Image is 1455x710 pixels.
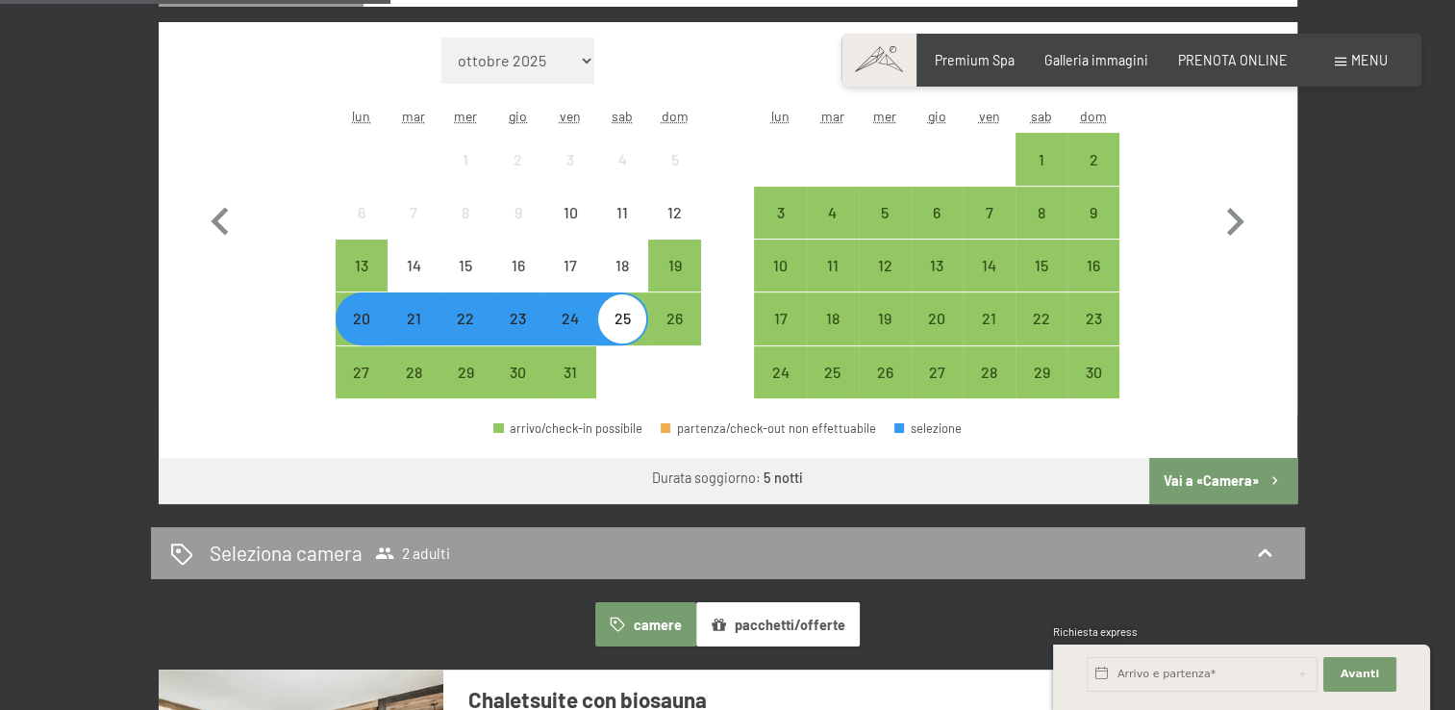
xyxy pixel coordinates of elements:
[439,187,491,239] div: Wed Oct 08 2025
[544,133,596,185] div: Fri Oct 03 2025
[439,346,491,398] div: arrivo/check-in possibile
[596,187,648,239] div: arrivo/check-in non effettuabile
[596,292,648,344] div: Sat Oct 25 2025
[807,292,859,344] div: Tue Nov 18 2025
[492,240,544,292] div: arrivo/check-in non effettuabile
[807,292,859,344] div: arrivo/check-in possibile
[544,346,596,398] div: Fri Oct 31 2025
[1031,108,1052,124] abbr: sabato
[913,311,961,359] div: 20
[492,133,544,185] div: arrivo/check-in non effettuabile
[192,38,248,399] button: Mese precedente
[965,365,1013,413] div: 28
[546,311,594,359] div: 24
[1067,292,1119,344] div: Sun Nov 23 2025
[338,311,386,359] div: 20
[859,187,911,239] div: Wed Nov 05 2025
[492,187,544,239] div: Thu Oct 09 2025
[1017,205,1066,253] div: 8
[388,240,439,292] div: Tue Oct 14 2025
[544,187,596,239] div: arrivo/check-in non effettuabile
[1069,258,1117,306] div: 16
[544,292,596,344] div: arrivo/check-in possibile
[754,292,806,344] div: Mon Nov 17 2025
[911,292,963,344] div: Thu Nov 20 2025
[1178,52,1288,68] span: PRENOTA ONLINE
[696,602,860,647] button: pacchetti/offerte
[546,152,594,200] div: 3
[402,108,425,124] abbr: martedì
[963,240,1015,292] div: Fri Nov 14 2025
[439,240,491,292] div: Wed Oct 15 2025
[859,187,911,239] div: arrivo/check-in possibile
[1067,187,1119,239] div: Sun Nov 09 2025
[911,187,963,239] div: arrivo/check-in possibile
[1069,311,1117,359] div: 23
[1080,108,1107,124] abbr: domenica
[754,187,806,239] div: Mon Nov 03 2025
[1067,133,1119,185] div: arrivo/check-in possibile
[338,205,386,253] div: 6
[650,205,698,253] div: 12
[439,292,491,344] div: Wed Oct 22 2025
[859,346,911,398] div: Wed Nov 26 2025
[861,205,909,253] div: 5
[389,365,438,413] div: 28
[861,365,909,413] div: 26
[894,422,962,435] div: selezione
[544,187,596,239] div: Fri Oct 10 2025
[1149,458,1296,504] button: Vai a «Camera»
[598,205,646,253] div: 11
[661,422,876,435] div: partenza/check-out non effettuabile
[963,346,1015,398] div: arrivo/check-in possibile
[336,240,388,292] div: Mon Oct 13 2025
[861,311,909,359] div: 19
[913,205,961,253] div: 6
[859,240,911,292] div: Wed Nov 12 2025
[1351,52,1388,68] span: Menu
[560,108,581,124] abbr: venerdì
[439,240,491,292] div: arrivo/check-in non effettuabile
[928,108,946,124] abbr: giovedì
[1016,133,1067,185] div: arrivo/check-in possibile
[913,365,961,413] div: 27
[388,292,439,344] div: Tue Oct 21 2025
[494,258,542,306] div: 16
[389,205,438,253] div: 7
[492,346,544,398] div: Thu Oct 30 2025
[1016,240,1067,292] div: Sat Nov 15 2025
[492,292,544,344] div: arrivo/check-in possibile
[1207,38,1263,399] button: Mese successivo
[336,187,388,239] div: arrivo/check-in non effettuabile
[648,133,700,185] div: Sun Oct 05 2025
[546,365,594,413] div: 31
[756,311,804,359] div: 17
[439,133,491,185] div: Wed Oct 01 2025
[441,258,489,306] div: 15
[1069,152,1117,200] div: 2
[809,258,857,306] div: 11
[1053,625,1138,638] span: Richiesta express
[494,365,542,413] div: 30
[492,133,544,185] div: Thu Oct 02 2025
[965,311,1013,359] div: 21
[352,108,370,124] abbr: lunedì
[492,292,544,344] div: Thu Oct 23 2025
[1067,133,1119,185] div: Sun Nov 02 2025
[375,544,450,563] span: 2 adulti
[441,311,489,359] div: 22
[439,133,491,185] div: arrivo/check-in non effettuabile
[754,292,806,344] div: arrivo/check-in possibile
[1067,187,1119,239] div: arrivo/check-in possibile
[809,205,857,253] div: 4
[1067,240,1119,292] div: arrivo/check-in possibile
[388,346,439,398] div: arrivo/check-in possibile
[1017,152,1066,200] div: 1
[873,108,896,124] abbr: mercoledì
[1069,205,1117,253] div: 9
[809,365,857,413] div: 25
[494,311,542,359] div: 23
[963,187,1015,239] div: arrivo/check-in possibile
[492,240,544,292] div: Thu Oct 16 2025
[648,187,700,239] div: arrivo/check-in non effettuabile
